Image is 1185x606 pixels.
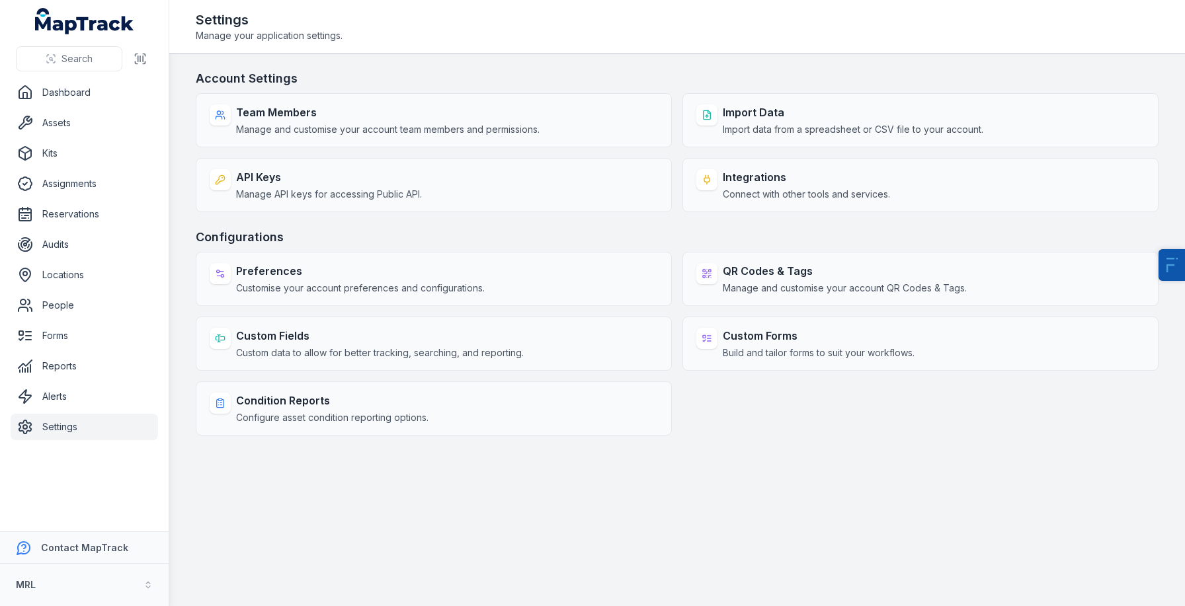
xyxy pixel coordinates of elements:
[236,263,485,279] strong: Preferences
[723,282,967,295] span: Manage and customise your account QR Codes & Tags.
[236,169,422,185] strong: API Keys
[11,262,158,288] a: Locations
[35,8,134,34] a: MapTrack
[682,317,1159,371] a: Custom FormsBuild and tailor forms to suit your workflows.
[196,381,672,436] a: Condition ReportsConfigure asset condition reporting options.
[41,542,128,553] strong: Contact MapTrack
[236,123,540,136] span: Manage and customise your account team members and permissions.
[682,252,1159,306] a: QR Codes & TagsManage and customise your account QR Codes & Tags.
[723,263,967,279] strong: QR Codes & Tags
[236,104,540,120] strong: Team Members
[236,411,429,424] span: Configure asset condition reporting options.
[236,282,485,295] span: Customise your account preferences and configurations.
[11,414,158,440] a: Settings
[196,93,672,147] a: Team MembersManage and customise your account team members and permissions.
[196,252,672,306] a: PreferencesCustomise your account preferences and configurations.
[723,328,915,344] strong: Custom Forms
[196,29,343,42] span: Manage your application settings.
[236,328,524,344] strong: Custom Fields
[11,231,158,258] a: Audits
[11,353,158,379] a: Reports
[196,228,1159,246] h3: Configurations
[723,123,983,136] span: Import data from a spreadsheet or CSV file to your account.
[11,292,158,319] a: People
[11,383,158,410] a: Alerts
[682,158,1159,212] a: IntegrationsConnect with other tools and services.
[11,140,158,167] a: Kits
[61,52,93,65] span: Search
[11,79,158,106] a: Dashboard
[723,104,983,120] strong: Import Data
[11,322,158,349] a: Forms
[723,169,890,185] strong: Integrations
[236,393,429,408] strong: Condition Reports
[16,46,122,71] button: Search
[196,317,672,371] a: Custom FieldsCustom data to allow for better tracking, searching, and reporting.
[11,201,158,227] a: Reservations
[236,346,524,360] span: Custom data to allow for better tracking, searching, and reporting.
[16,579,36,590] strong: MRL
[196,69,1159,88] h3: Account Settings
[11,170,158,197] a: Assignments
[11,110,158,136] a: Assets
[723,346,915,360] span: Build and tailor forms to suit your workflows.
[196,11,343,29] h2: Settings
[723,188,890,201] span: Connect with other tools and services.
[236,188,422,201] span: Manage API keys for accessing Public API.
[682,93,1159,147] a: Import DataImport data from a spreadsheet or CSV file to your account.
[196,158,672,212] a: API KeysManage API keys for accessing Public API.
